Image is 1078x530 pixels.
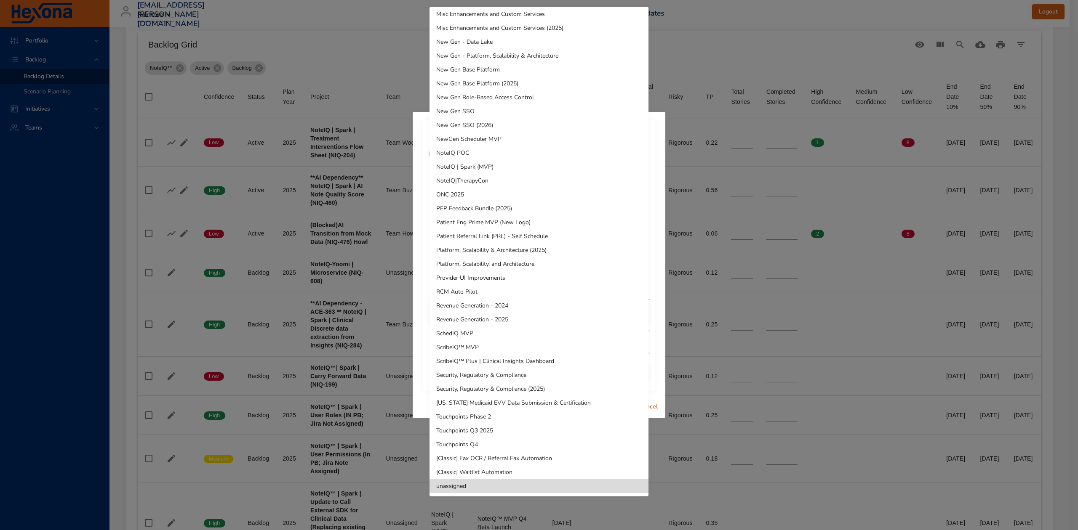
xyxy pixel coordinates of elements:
[430,21,648,35] li: Misc Enhancements and Custom Services (2025)
[430,368,648,382] li: Security, Regulatory & Compliance
[430,229,648,243] li: Patient Referral Link (PRL) - Self Schedule
[430,424,648,437] li: Touchpoints Q3 2025
[430,465,648,479] li: [Classic] Waitlist Automation
[430,354,648,368] li: ScribeIQ™ Plus | Clinical Insights Dashboard
[430,77,648,90] li: New Gen Base Platform (2025)
[430,174,648,188] li: NoteIQ|TherapyCon
[430,132,648,146] li: NewGen Scheduler MVP
[430,313,648,326] li: Revenue Generation - 2025
[430,7,648,21] li: Misc Enhancements and Custom Services
[430,396,648,410] li: [US_STATE] Medicaid EVV Data Submission & Certification
[430,49,648,63] li: New Gen - Platform, Scalability & Architecture
[430,118,648,132] li: New Gen SSO (2026)
[430,90,648,104] li: New Gen Role-Based Access Control
[430,299,648,313] li: Revenue Generation - 2024
[430,285,648,299] li: RCM Auto Pilot
[430,326,648,340] li: SchedIQ MVP
[430,215,648,229] li: Patient Eng Prime MVP (New Logo)
[430,257,648,271] li: Platform, Scalability, and Architecture
[430,201,648,215] li: PEP Feedback Bundle (2025)
[430,340,648,354] li: ScribeIQ™ MVP
[430,160,648,174] li: NoteIQ | Spark (MVP)
[430,382,648,396] li: Security, Regulatory & Compliance (2025)
[430,35,648,49] li: New Gen - Data Lake
[430,188,648,201] li: ONC 2025
[430,243,648,257] li: Platform, Scalability & Architecture (2025)
[430,479,648,493] li: unassigned
[430,63,648,77] li: New Gen Base Platform
[430,104,648,118] li: New Gen SSO
[430,451,648,465] li: [Classic] Fax OCR / Referral Fax Automation
[430,271,648,285] li: Provider UI Improvements
[430,410,648,424] li: Touchpoints Phase 2
[430,437,648,451] li: Touchpoints Q4
[430,146,648,160] li: NoteIQ POC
